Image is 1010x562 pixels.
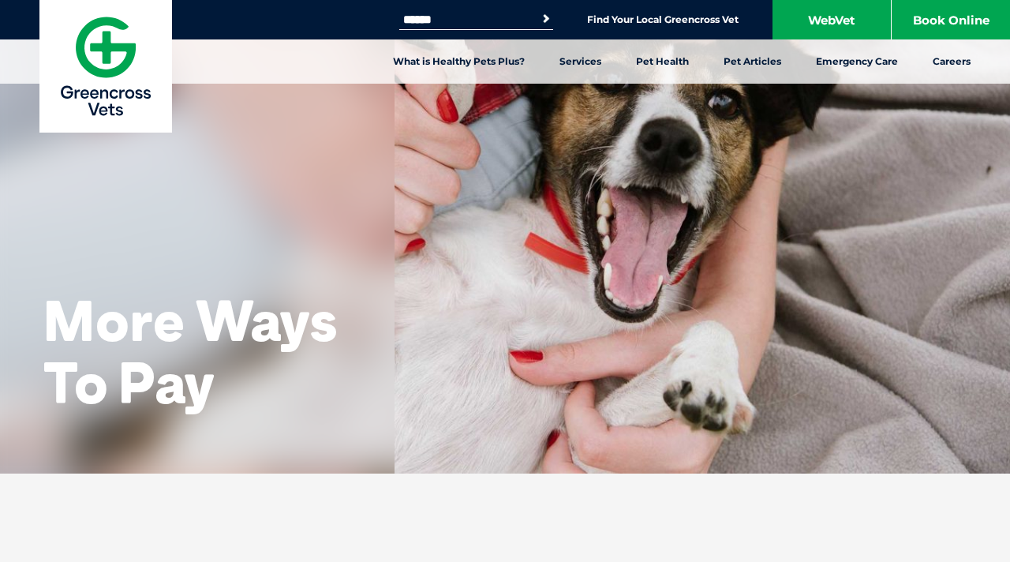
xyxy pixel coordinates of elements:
[376,39,542,84] a: What is Healthy Pets Plus?
[542,39,619,84] a: Services
[619,39,706,84] a: Pet Health
[538,11,554,27] button: Search
[706,39,799,84] a: Pet Articles
[43,289,351,414] h2: More Ways To Pay
[799,39,915,84] a: Emergency Care
[915,39,988,84] a: Careers
[587,13,739,26] a: Find Your Local Greencross Vet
